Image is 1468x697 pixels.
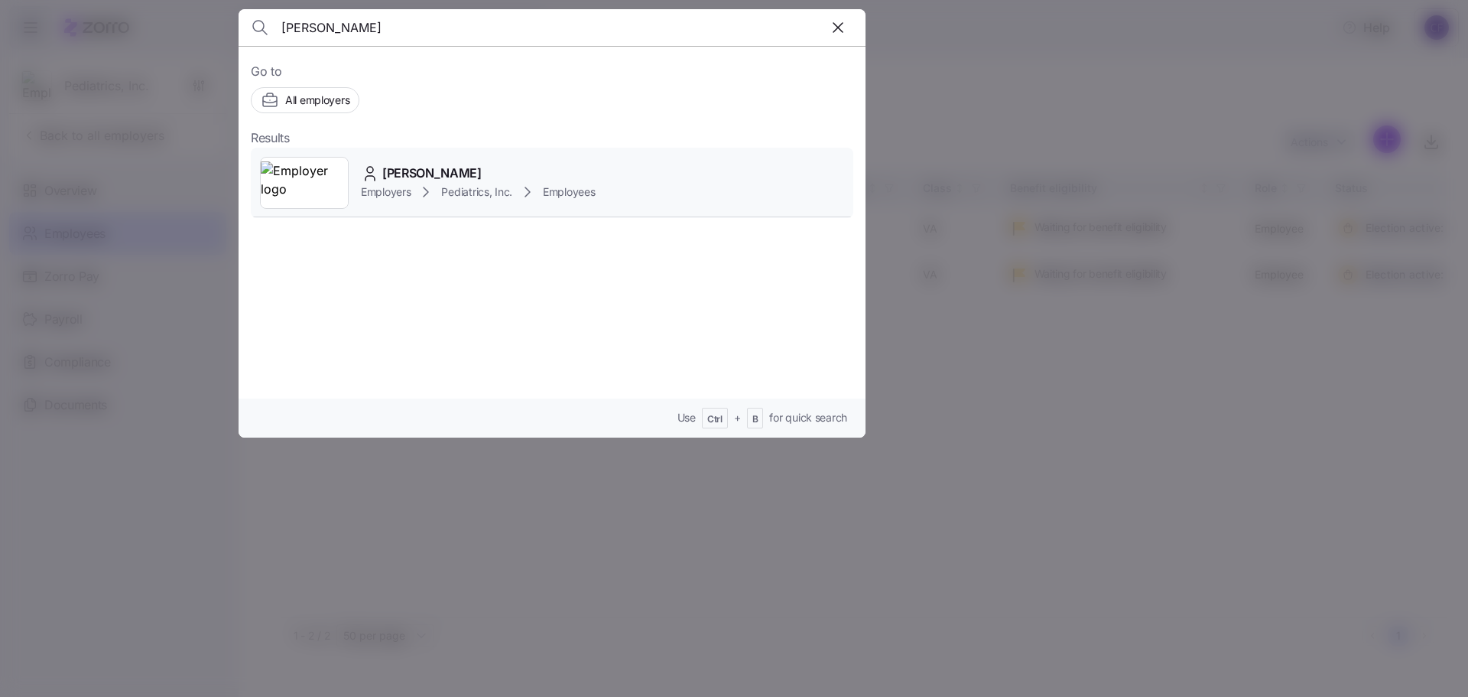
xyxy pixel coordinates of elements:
span: Employers [361,184,411,200]
span: + [734,410,741,425]
span: Ctrl [707,413,723,426]
button: All employers [251,87,359,113]
span: Pediatrics, Inc. [441,184,512,200]
span: All employers [285,93,349,108]
span: Use [677,410,696,425]
span: [PERSON_NAME] [382,164,482,183]
span: for quick search [769,410,847,425]
span: Employees [543,184,595,200]
img: Employer logo [261,161,348,204]
span: Go to [251,62,853,81]
span: B [752,413,758,426]
span: Results [251,129,290,148]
